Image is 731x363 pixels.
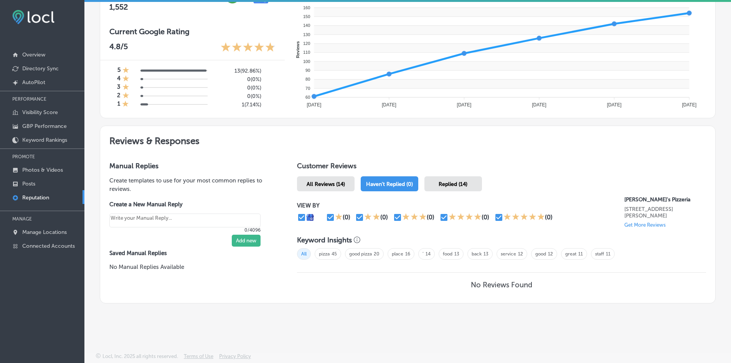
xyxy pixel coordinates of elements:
span: All Reviews (14) [307,181,345,187]
div: (0) [343,214,350,221]
a: 13 [483,251,488,257]
h3: Keyword Insights [297,236,352,244]
p: 4.8 /5 [109,42,128,54]
span: Haven't Replied (0) [366,181,413,187]
a: food [443,251,452,257]
tspan: 150 [303,14,310,19]
tspan: 160 [303,5,310,10]
h5: 0 ( 0% ) [214,93,261,99]
label: Saved Manual Replies [109,250,272,257]
a: 11 [578,251,583,257]
tspan: [DATE] [382,102,396,108]
a: 20 [374,251,380,257]
tspan: 110 [303,50,310,55]
p: Reputation [22,194,49,201]
tspan: 80 [305,77,310,81]
a: 13 [454,251,459,257]
h5: 1 ( 7.14% ) [214,101,261,108]
p: Directory Sync [22,65,59,72]
div: 1 Star [335,213,343,222]
div: 1 Star [122,100,129,109]
a: staff [595,251,604,257]
textarea: Create your Quick Reply [109,214,261,227]
tspan: 100 [303,59,310,64]
h3: Manual Replies [109,162,272,170]
p: AutoPilot [22,79,45,86]
a: Privacy Policy [219,353,251,363]
h1: Customer Reviews [297,162,706,173]
p: Keyword Rankings [22,137,67,143]
a: good pizza [349,251,372,257]
p: Manage Locations [22,229,67,235]
tspan: 140 [303,23,310,28]
div: 3 Stars [402,213,427,222]
a: 16 [405,251,410,257]
tspan: [DATE] [307,102,321,108]
h4: 2 [117,92,120,100]
h2: 1,552 [109,2,218,12]
p: No Manual Replies Available [109,263,272,271]
a: 14 [426,251,431,257]
tspan: 120 [303,41,310,46]
div: (0) [482,214,489,221]
a: place [392,251,403,257]
a: 11 [606,251,611,257]
tspan: 130 [303,32,310,37]
a: 45 [332,251,337,257]
p: Visibility Score [22,109,58,116]
h2: Reviews & Responses [100,126,715,152]
div: 1 Star [122,66,129,75]
a: great [565,251,576,257]
label: Create a New Manual Reply [109,201,261,208]
h3: Current Google Rating [109,27,276,36]
tspan: [DATE] [532,102,546,108]
p: 0/4096 [109,227,261,233]
span: Replied (14) [439,181,467,187]
a: service [501,251,516,257]
p: Posts [22,181,35,187]
p: 4125 Race Track Road Saint Johns, FL 32259, US [624,206,706,219]
a: back [472,251,482,257]
p: Locl, Inc. 2025 all rights reserved. [102,353,178,359]
h4: 1 [117,100,120,109]
div: 4 Stars [449,213,482,222]
text: Reviews [295,41,300,58]
div: 4.8 Stars [221,42,276,54]
h5: 0 ( 0% ) [214,76,261,83]
div: 2 Stars [364,213,380,222]
a: Terms of Use [184,353,213,363]
div: (0) [427,214,434,221]
p: GBP Performance [22,123,67,129]
div: 1 Star [122,75,129,83]
tspan: [DATE] [457,102,471,108]
h4: 3 [117,83,120,92]
img: fda3e92497d09a02dc62c9cd864e3231.png [12,10,54,24]
p: VIEW BY [297,202,624,209]
div: 1 Star [122,92,129,100]
h3: No Reviews Found [471,280,532,289]
tspan: [DATE] [682,102,696,108]
a: 12 [518,251,523,257]
div: 1 Star [122,83,129,92]
tspan: [DATE] [607,102,622,108]
p: Serafina's Pizzeria [624,196,706,203]
p: Overview [22,51,45,58]
div: (0) [545,214,553,221]
p: Get More Reviews [624,222,666,228]
div: (0) [380,214,388,221]
a: pizza [319,251,330,257]
p: Connected Accounts [22,243,75,249]
tspan: 90 [305,68,310,73]
button: Add new [232,235,261,247]
p: Photos & Videos [22,167,63,173]
h4: 5 [117,66,120,75]
h5: 0 ( 0% ) [214,85,261,91]
h4: 4 [117,75,120,83]
a: good [535,251,546,257]
div: 5 Stars [503,213,545,222]
tspan: 70 [305,86,310,91]
tspan: 60 [305,95,310,99]
p: Create templates to use for your most common replies to reviews. [109,176,272,193]
a: 12 [548,251,553,257]
h5: 13 ( 92.86% ) [214,68,261,74]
